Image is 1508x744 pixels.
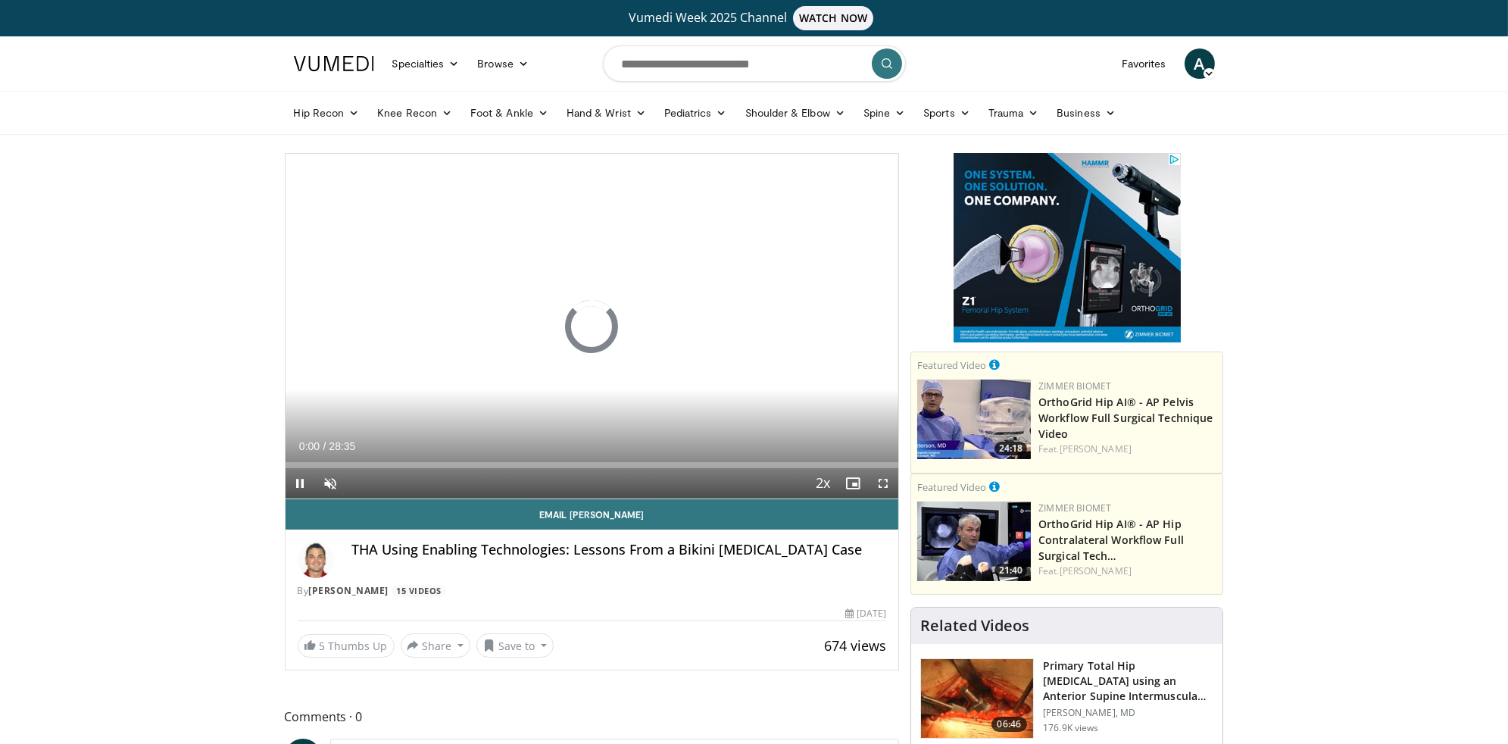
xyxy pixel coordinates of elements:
span: 5 [320,639,326,653]
img: Avatar [298,542,334,578]
div: Progress Bar [286,462,899,468]
a: Pediatrics [655,98,736,128]
p: 176.9K views [1043,722,1098,734]
button: Unmute [316,468,346,499]
div: [DATE] [845,607,886,621]
a: Hand & Wrist [557,98,655,128]
a: Spine [854,98,914,128]
div: By [298,584,887,598]
a: A [1185,48,1215,79]
a: Shoulder & Elbow [736,98,854,128]
a: [PERSON_NAME] [309,584,389,597]
a: [PERSON_NAME] [1060,564,1132,577]
a: 21:40 [917,502,1031,581]
a: Hip Recon [285,98,369,128]
a: 24:18 [917,380,1031,459]
button: Playback Rate [807,468,838,499]
div: Feat. [1038,564,1216,578]
span: WATCH NOW [793,6,873,30]
h3: Primary Total Hip [MEDICAL_DATA] using an Anterior Supine Intermuscula… [1043,658,1213,704]
a: Trauma [979,98,1048,128]
a: OrthoGrid Hip AI® - AP Hip Contralateral Workflow Full Surgical Tech… [1038,517,1184,563]
a: 5 Thumbs Up [298,634,395,658]
span: 06:46 [991,717,1028,732]
video-js: Video Player [286,154,899,499]
a: Email [PERSON_NAME] [286,499,899,530]
span: 0:00 [299,440,320,452]
a: OrthoGrid Hip AI® - AP Pelvis Workflow Full Surgical Technique Video [1038,395,1213,441]
button: Save to [476,633,554,658]
iframe: Advertisement [954,153,1181,342]
span: Comments 0 [285,707,900,727]
a: 15 Videos [392,585,447,598]
a: Vumedi Week 2025 ChannelWATCH NOW [296,6,1213,30]
a: Zimmer Biomet [1038,380,1111,392]
a: [PERSON_NAME] [1060,442,1132,455]
h4: Related Videos [920,617,1029,635]
a: Specialties [383,48,469,79]
small: Featured Video [917,480,986,494]
a: Favorites [1113,48,1175,79]
span: / [323,440,326,452]
a: Knee Recon [368,98,461,128]
a: Foot & Ankle [461,98,557,128]
img: 96a9cbbb-25ee-4404-ab87-b32d60616ad7.150x105_q85_crop-smart_upscale.jpg [917,502,1031,581]
input: Search topics, interventions [603,45,906,82]
button: Pause [286,468,316,499]
p: [PERSON_NAME], MD [1043,707,1213,719]
button: Enable picture-in-picture mode [838,468,868,499]
small: Featured Video [917,358,986,372]
a: Browse [468,48,538,79]
a: Sports [914,98,979,128]
a: Zimmer Biomet [1038,502,1111,514]
a: Business [1047,98,1125,128]
img: 263423_3.png.150x105_q85_crop-smart_upscale.jpg [921,659,1033,738]
span: 674 views [824,636,886,655]
button: Share [401,633,471,658]
a: 06:46 Primary Total Hip [MEDICAL_DATA] using an Anterior Supine Intermuscula… [PERSON_NAME], MD 1... [920,658,1213,739]
span: 28:35 [329,440,355,452]
img: VuMedi Logo [294,56,374,71]
span: 21:40 [994,564,1027,577]
img: c80c1d29-5d08-4b57-b833-2b3295cd5297.150x105_q85_crop-smart_upscale.jpg [917,380,1031,459]
button: Fullscreen [868,468,898,499]
div: Feat. [1038,442,1216,456]
h4: THA Using Enabling Technologies: Lessons From a Bikini [MEDICAL_DATA] Case [352,542,887,558]
span: 24:18 [994,442,1027,455]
